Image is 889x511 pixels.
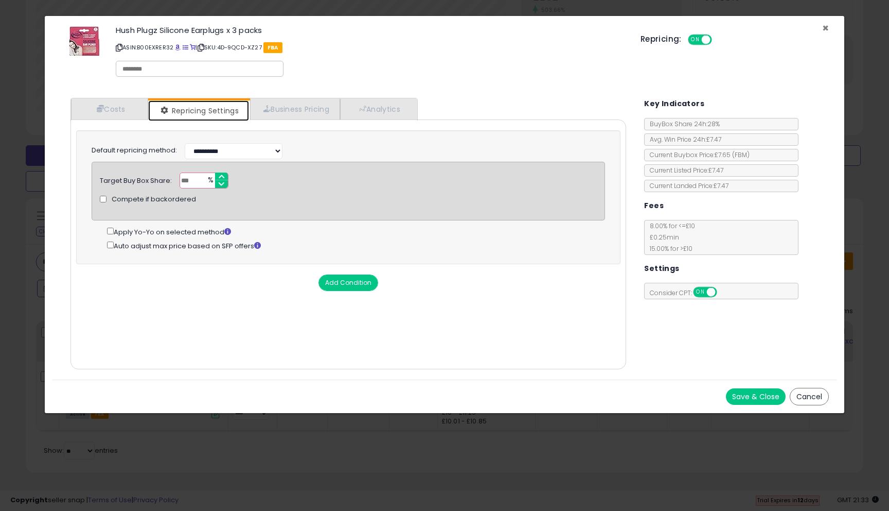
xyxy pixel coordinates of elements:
[726,388,786,405] button: Save & Close
[263,42,282,53] span: FBA
[112,195,196,205] span: Compete if backordered
[175,43,181,52] a: BuyBox page
[250,98,340,120] a: Business Pricing
[645,244,692,253] span: 15.00 % for > £10
[822,21,829,36] span: ×
[645,181,728,190] span: Current Landed Price: £7.47
[340,98,416,120] a: Analytics
[148,100,249,121] a: Repricing Settings
[694,288,707,297] span: ON
[641,35,682,43] h5: Repricing:
[644,262,679,275] h5: Settings
[190,43,195,52] a: Your listing only
[645,222,695,253] span: 8.00 % for <= £10
[645,135,721,144] span: Avg. Win Price 24h: £7.47
[69,26,100,56] img: 51a5XWpHFOL._SL60_.jpg
[732,150,750,159] span: ( FBM )
[790,388,829,405] button: Cancel
[116,39,625,56] p: ASIN: B00EXRER32 | SKU: 4D-9QCD-XZ27
[107,240,605,251] div: Auto adjust max price based on SFP offers
[318,275,378,291] button: Add Condition
[116,26,625,34] h3: Hush Plugz Silicone Earplugs x 3 packs
[645,150,750,159] span: Current Buybox Price:
[689,36,702,44] span: ON
[71,98,148,120] a: Costs
[644,97,704,110] h5: Key Indicators
[92,146,177,156] label: Default repricing method:
[645,166,723,175] span: Current Listed Price: £7.47
[715,150,750,159] span: £7.65
[710,36,726,44] span: OFF
[202,173,218,189] span: %
[183,43,188,52] a: All offer listings
[645,120,720,128] span: BuyBox Share 24h: 28%
[645,233,679,242] span: £0.25 min
[716,288,732,297] span: OFF
[645,288,731,297] span: Consider CPT:
[100,173,172,186] div: Target Buy Box Share:
[107,226,605,237] div: Apply Yo-Yo on selected method
[644,199,664,212] h5: Fees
